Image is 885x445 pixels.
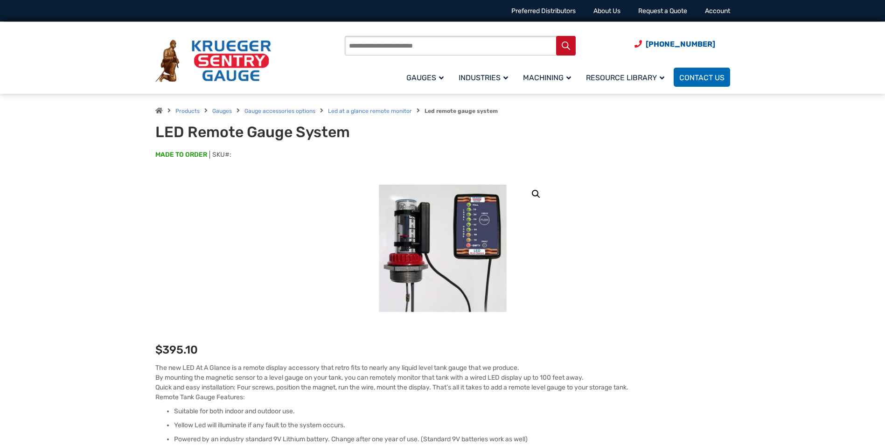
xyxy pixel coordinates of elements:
[174,421,730,430] li: Yellow Led will illuminate if any fault to the system occurs.
[328,108,412,114] a: Led at a glance remote monitor
[406,73,444,82] span: Gauges
[705,7,730,15] a: Account
[244,108,315,114] a: Gauge accessories options
[523,73,571,82] span: Machining
[593,7,620,15] a: About Us
[401,66,453,88] a: Gauges
[679,73,725,82] span: Contact Us
[174,435,730,444] li: Powered by an industry standard 9V Lithium battery. Change after one year of use. (Standard 9V ba...
[175,108,200,114] a: Products
[646,40,715,49] span: [PHONE_NUMBER]
[453,66,517,88] a: Industries
[674,68,730,87] a: Contact Us
[373,178,513,318] img: LED Remote Gauge System
[586,73,664,82] span: Resource Library
[155,343,198,356] bdi: 395.10
[517,66,580,88] a: Machining
[174,407,730,416] li: Suitable for both indoor and outdoor use.
[634,38,715,50] a: Phone Number (920) 434-8860
[459,73,508,82] span: Industries
[155,363,730,402] p: The new LED At A Glance is a remote display accessory that retro fits to nearly any liquid level ...
[580,66,674,88] a: Resource Library
[155,123,385,141] h1: LED Remote Gauge System
[209,151,231,159] span: SKU#:
[155,150,207,160] span: MADE TO ORDER
[528,186,544,202] a: View full-screen image gallery
[155,40,271,83] img: Krueger Sentry Gauge
[511,7,576,15] a: Preferred Distributors
[425,108,498,114] strong: Led remote gauge system
[212,108,232,114] a: Gauges
[638,7,687,15] a: Request a Quote
[155,343,162,356] span: $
